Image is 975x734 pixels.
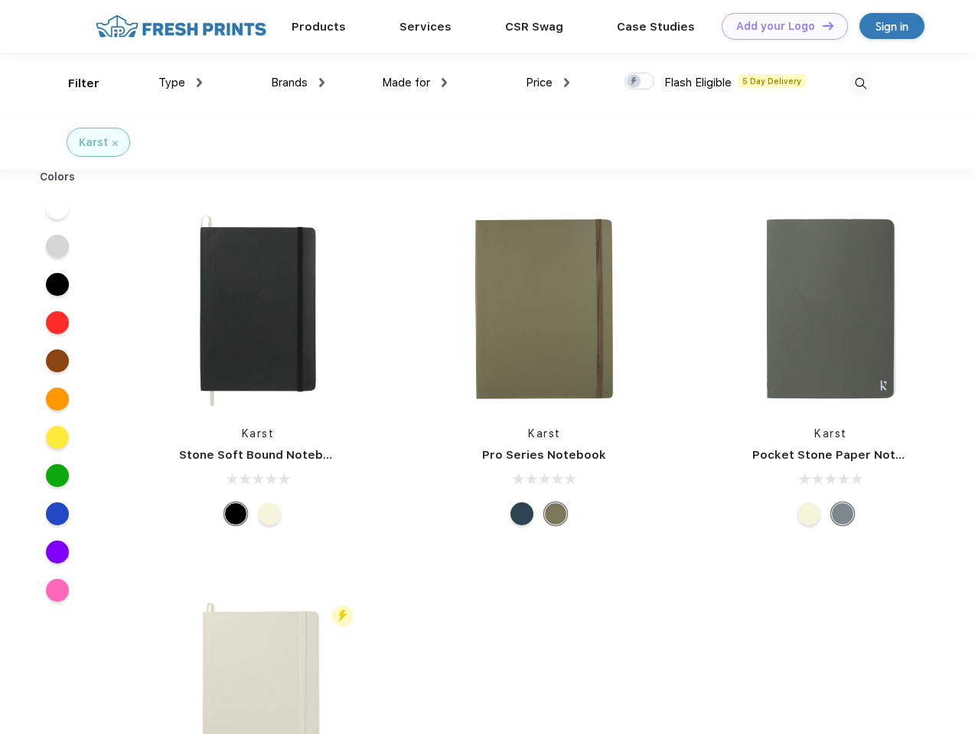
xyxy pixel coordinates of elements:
a: Karst [814,427,847,440]
img: dropdown.png [197,78,202,87]
img: dropdown.png [442,78,447,87]
a: Sign in [859,13,924,39]
div: Karst [79,135,108,151]
img: filter_cancel.svg [112,141,118,146]
a: Karst [242,427,275,440]
img: dropdown.png [319,78,324,87]
span: Brands [271,76,308,89]
div: Filter [68,75,99,93]
span: Type [158,76,185,89]
img: func=resize&h=266 [729,207,933,411]
a: Pro Series Notebook [482,448,606,462]
img: func=resize&h=266 [442,207,646,411]
a: Pocket Stone Paper Notebook [752,448,933,462]
div: Sign in [876,18,908,35]
img: desktop_search.svg [848,71,873,96]
span: Flash Eligible [664,76,732,89]
div: Gray [831,502,854,525]
a: Products [292,20,346,34]
div: Beige [258,502,281,525]
img: dropdown.png [564,78,569,87]
img: func=resize&h=266 [156,207,360,411]
span: 5 Day Delivery [738,74,806,88]
a: Stone Soft Bound Notebook [179,448,345,462]
div: Olive [544,502,567,525]
div: Colors [28,169,87,185]
a: CSR Swag [505,20,563,34]
img: DT [823,21,833,30]
div: Add your Logo [736,20,815,33]
div: Beige [797,502,820,525]
span: Price [526,76,553,89]
a: Karst [528,427,561,440]
div: Black [224,502,247,525]
div: Navy [510,502,533,525]
a: Services [399,20,452,34]
span: Made for [382,76,430,89]
img: flash_active_toggle.svg [332,606,353,626]
img: fo%20logo%202.webp [91,13,271,40]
